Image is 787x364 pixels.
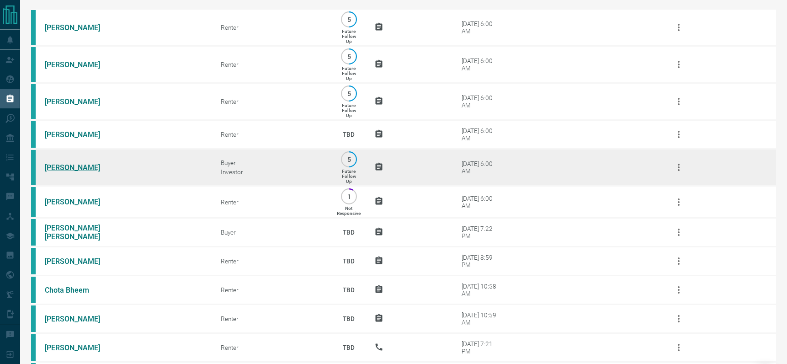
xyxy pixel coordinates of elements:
[337,122,361,147] p: TBD
[45,198,113,206] a: [PERSON_NAME]
[31,248,36,274] div: condos.ca
[462,225,500,240] div: [DATE] 7:22 PM
[31,305,36,332] div: condos.ca
[462,195,500,209] div: [DATE] 6:00 AM
[45,163,113,172] a: [PERSON_NAME]
[31,84,36,119] div: condos.ca
[462,340,500,355] div: [DATE] 7:21 PM
[462,94,500,109] div: [DATE] 6:00 AM
[221,131,323,138] div: Renter
[45,60,113,69] a: [PERSON_NAME]
[346,90,352,97] p: 5
[337,306,361,331] p: TBD
[337,220,361,245] p: TBD
[221,24,323,31] div: Renter
[31,10,36,45] div: condos.ca
[342,29,356,44] p: Future Follow Up
[31,277,36,303] div: condos.ca
[462,160,500,175] div: [DATE] 6:00 AM
[346,53,352,60] p: 5
[462,20,500,35] div: [DATE] 6:00 AM
[31,334,36,361] div: condos.ca
[221,61,323,68] div: Renter
[45,286,113,294] a: Chota Bheem
[462,283,500,297] div: [DATE] 10:58 AM
[342,103,356,118] p: Future Follow Up
[346,16,352,23] p: 5
[31,150,36,185] div: condos.ca
[31,47,36,82] div: condos.ca
[221,198,323,206] div: Renter
[221,98,323,105] div: Renter
[337,206,361,216] p: Not Responsive
[45,315,113,323] a: [PERSON_NAME]
[221,229,323,236] div: Buyer
[342,169,356,184] p: Future Follow Up
[45,257,113,266] a: [PERSON_NAME]
[45,130,113,139] a: [PERSON_NAME]
[342,66,356,81] p: Future Follow Up
[221,344,323,351] div: Renter
[221,286,323,294] div: Renter
[462,311,500,326] div: [DATE] 10:59 AM
[221,257,323,265] div: Renter
[337,335,361,360] p: TBD
[221,315,323,322] div: Renter
[45,97,113,106] a: [PERSON_NAME]
[462,127,500,142] div: [DATE] 6:00 AM
[45,224,113,241] a: [PERSON_NAME] [PERSON_NAME]
[31,219,36,246] div: condos.ca
[31,121,36,148] div: condos.ca
[31,187,36,217] div: condos.ca
[45,23,113,32] a: [PERSON_NAME]
[462,57,500,72] div: [DATE] 6:00 AM
[337,249,361,273] p: TBD
[346,156,352,163] p: 5
[462,254,500,268] div: [DATE] 8:59 PM
[346,193,352,200] p: 1
[337,278,361,302] p: TBD
[221,168,323,176] div: Investor
[45,343,113,352] a: [PERSON_NAME]
[221,159,323,166] div: Buyer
